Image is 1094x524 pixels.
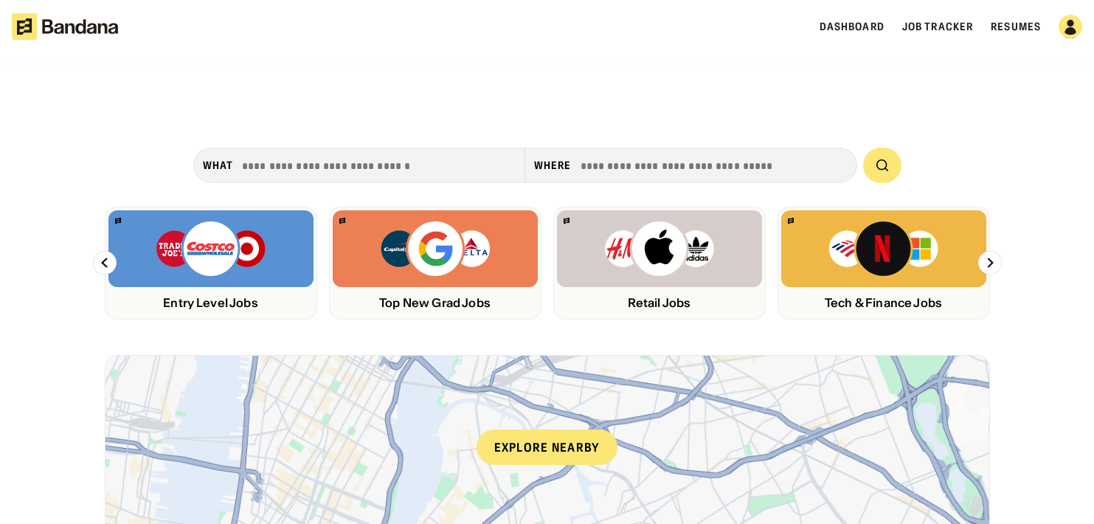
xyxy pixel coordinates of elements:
img: Bandana logo [564,218,569,224]
img: Trader Joe’s, Costco, Target logos [155,219,267,278]
img: Bandana logo [115,218,121,224]
div: Entry Level Jobs [108,296,314,310]
a: Bandana logoCapital One, Google, Delta logosTop New Grad Jobs [329,207,541,320]
div: what [203,159,233,172]
a: Dashboard [820,20,884,33]
div: Retail Jobs [557,296,762,310]
img: Bandana logotype [12,13,118,40]
a: Resumes [991,20,1041,33]
img: Left Arrow [93,251,117,275]
img: Bank of America, Netflix, Microsoft logos [828,219,939,278]
img: Bandana logo [788,218,794,224]
a: Bandana logoBank of America, Netflix, Microsoft logosTech & Finance Jobs [778,207,990,320]
div: Tech & Finance Jobs [781,296,986,310]
img: Bandana logo [339,218,345,224]
a: Bandana logoH&M, Apply, Adidas logosRetail Jobs [553,207,766,320]
div: Top New Grad Jobs [333,296,538,310]
img: H&M, Apply, Adidas logos [603,219,716,278]
a: Bandana logoTrader Joe’s, Costco, Target logosEntry Level Jobs [105,207,317,320]
div: Explore nearby [477,430,618,465]
img: Right Arrow [978,251,1002,275]
a: Job Tracker [902,20,973,33]
div: Where [534,159,572,172]
img: Capital One, Google, Delta logos [379,219,491,278]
